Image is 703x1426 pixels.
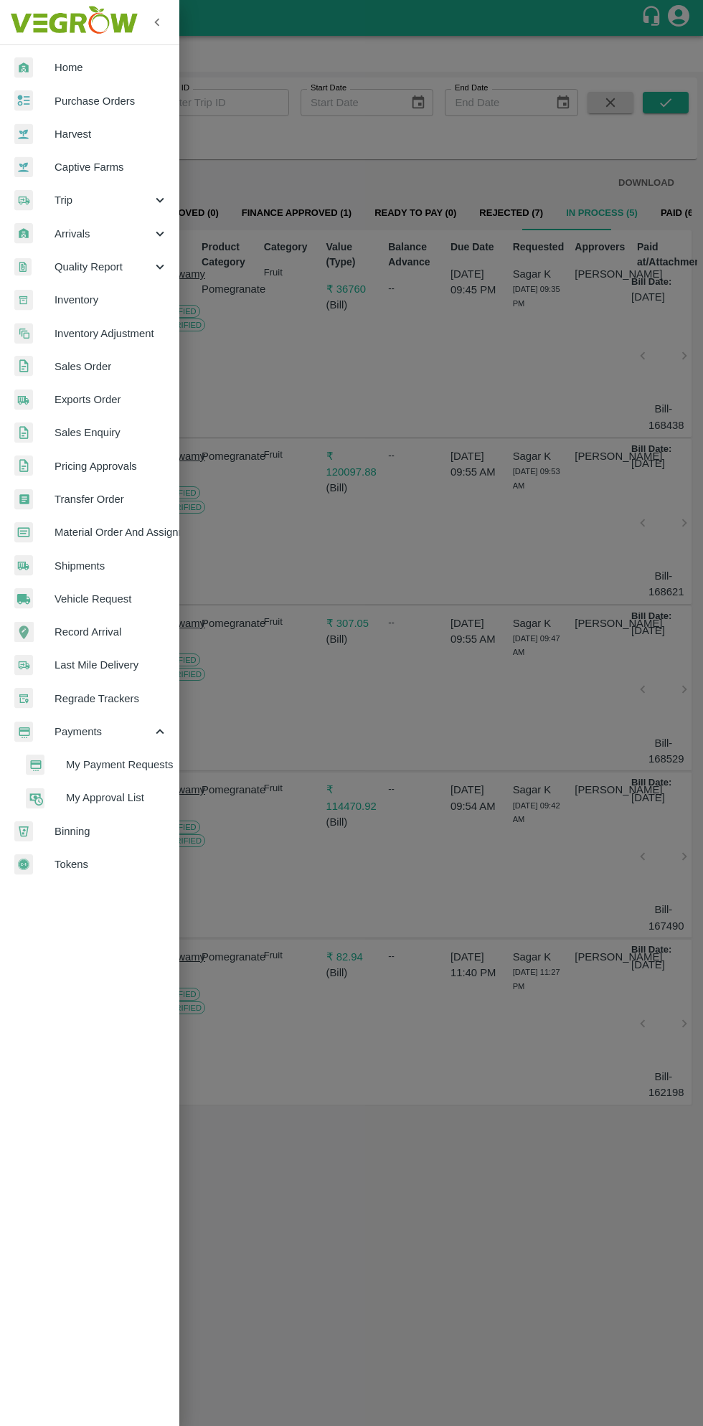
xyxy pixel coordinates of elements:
[55,259,152,275] span: Quality Report
[14,588,33,609] img: vehicle
[66,790,168,806] span: My Approval List
[55,724,152,740] span: Payments
[55,425,168,440] span: Sales Enquiry
[55,856,168,872] span: Tokens
[14,655,33,676] img: delivery
[26,755,44,775] img: payment
[55,524,168,540] span: Material Order And Assignment
[14,290,33,311] img: whInventory
[11,748,179,781] a: paymentMy Payment Requests
[55,93,168,109] span: Purchase Orders
[55,624,168,640] span: Record Arrival
[66,757,168,773] span: My Payment Requests
[55,458,168,474] span: Pricing Approvals
[14,156,33,178] img: harvest
[14,854,33,875] img: tokens
[55,558,168,574] span: Shipments
[55,392,168,407] span: Exports Order
[55,823,168,839] span: Binning
[14,57,33,78] img: whArrival
[14,722,33,742] img: payment
[14,422,33,443] img: sales
[14,323,33,344] img: inventory
[14,356,33,377] img: sales
[14,555,33,576] img: shipments
[14,821,33,841] img: bin
[55,192,152,208] span: Trip
[14,389,33,410] img: shipments
[55,326,168,341] span: Inventory Adjustment
[14,223,33,244] img: whArrival
[14,489,33,510] img: whTransfer
[14,123,33,145] img: harvest
[11,781,179,814] a: approvalMy Approval List
[55,691,168,707] span: Regrade Trackers
[55,159,168,175] span: Captive Farms
[14,688,33,709] img: whTracker
[55,359,168,374] span: Sales Order
[55,591,168,607] span: Vehicle Request
[14,258,32,276] img: qualityReport
[55,226,152,242] span: Arrivals
[14,190,33,211] img: delivery
[55,60,168,75] span: Home
[14,455,33,476] img: sales
[26,788,44,809] img: approval
[14,522,33,543] img: centralMaterial
[14,90,33,111] img: reciept
[55,491,168,507] span: Transfer Order
[55,292,168,308] span: Inventory
[55,126,168,142] span: Harvest
[14,622,34,642] img: recordArrival
[55,657,168,673] span: Last Mile Delivery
